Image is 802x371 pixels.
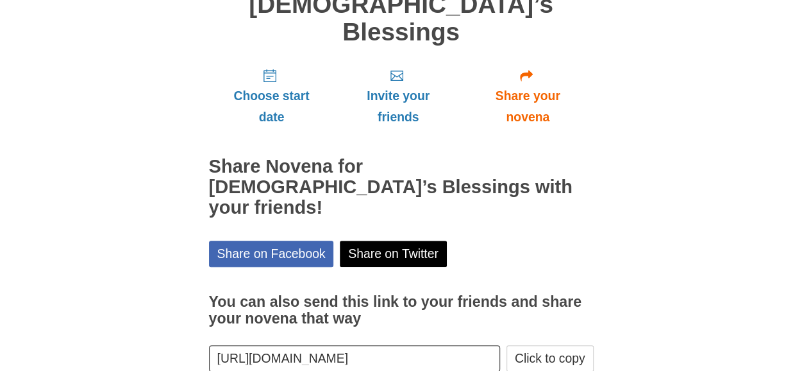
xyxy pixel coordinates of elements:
a: Choose start date [209,58,335,135]
h3: You can also send this link to your friends and share your novena that way [209,294,594,327]
a: Share on Twitter [340,241,447,267]
a: Share your novena [462,58,594,135]
a: Invite your friends [334,58,462,135]
span: Choose start date [222,85,322,128]
h2: Share Novena for [DEMOGRAPHIC_DATA]’s Blessings with your friends! [209,157,594,218]
span: Share your novena [475,85,581,128]
span: Invite your friends [347,85,449,128]
a: Share on Facebook [209,241,334,267]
